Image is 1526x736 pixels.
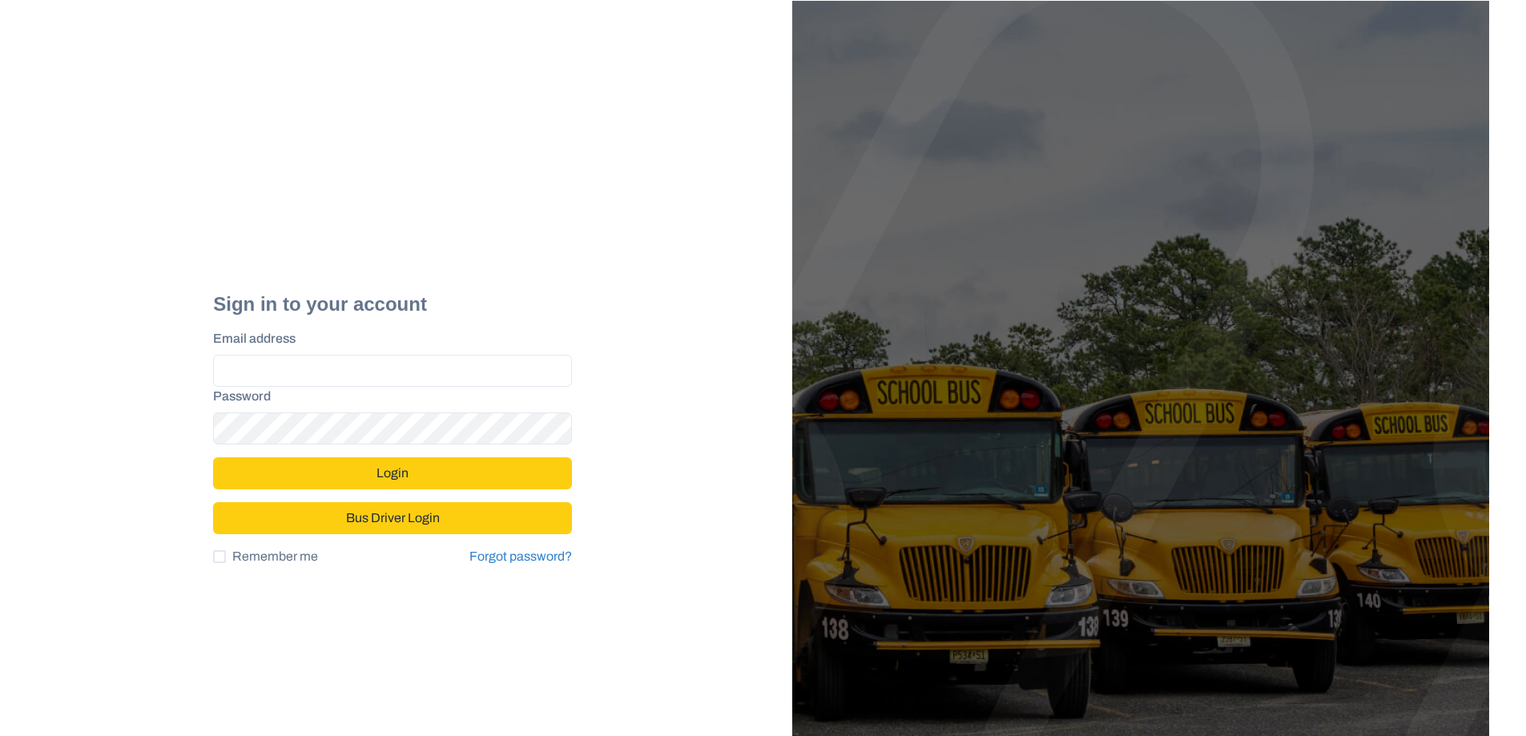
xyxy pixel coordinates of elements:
a: Forgot password? [469,547,572,566]
a: Forgot password? [469,549,572,563]
button: Bus Driver Login [213,502,572,534]
button: Login [213,457,572,489]
h2: Sign in to your account [213,293,572,316]
a: Bus Driver Login [213,504,572,517]
span: Remember me [232,547,318,566]
label: Password [213,387,562,406]
label: Email address [213,329,562,348]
